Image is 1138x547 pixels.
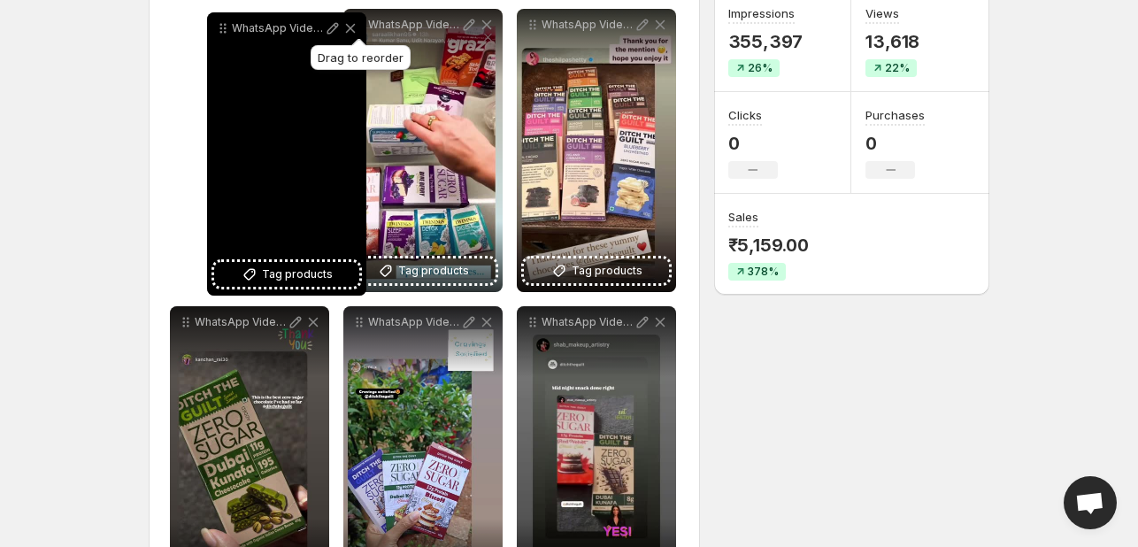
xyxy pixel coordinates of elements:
span: 378% [748,265,779,279]
button: Tag products [524,258,669,283]
span: Tag products [398,262,469,280]
p: WhatsApp Video [DATE] at 23257 PM 1 [368,315,460,329]
div: WhatsApp Video [DATE] at 24646 PMTag products [207,12,366,296]
p: WhatsApp Video [DATE] at 24723 PM [542,18,634,32]
button: Tag products [214,262,359,287]
span: Tag products [572,262,642,280]
span: 22% [885,61,910,75]
p: 0 [728,133,778,154]
p: WhatsApp Video [DATE] at 21859 PM [195,315,287,329]
button: Tag products [350,258,496,283]
p: WhatsApp Video [DATE] at 24646 PM [232,21,324,35]
p: ₹5,159.00 [728,235,809,256]
h3: Purchases [865,106,925,124]
p: WhatsApp Video [DATE] at 23255 PM 1 [542,315,634,329]
h3: Sales [728,208,758,226]
span: 26% [748,61,773,75]
h3: Views [865,4,899,22]
h3: Clicks [728,106,762,124]
p: 355,397 [728,31,804,52]
p: 0 [865,133,925,154]
span: Tag products [262,266,333,283]
p: 13,618 [865,31,919,52]
div: Open chat [1064,476,1117,529]
p: WhatsApp Video [DATE] at 24647 PM [368,18,460,32]
div: WhatsApp Video [DATE] at 24647 PMTag products [343,9,503,292]
div: WhatsApp Video [DATE] at 24723 PMTag products [517,9,676,292]
h3: Impressions [728,4,795,22]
